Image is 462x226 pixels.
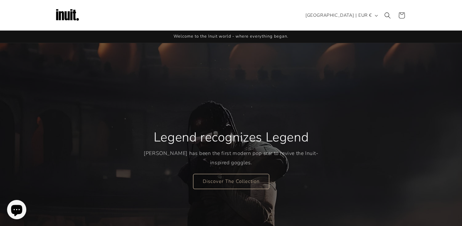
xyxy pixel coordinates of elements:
[193,174,269,189] a: Discover The Collection
[55,31,407,43] div: Announcement
[174,33,288,39] span: Welcome to the Inuit world - where everything began.
[381,8,395,23] summary: Search
[55,3,80,28] img: Inuit Logo
[153,129,308,146] h2: Legend recognizes Legend
[144,149,319,167] p: [PERSON_NAME] has been the first modern pop star to revive the Inuit-inspired goggles.
[5,200,28,221] inbox-online-store-chat: Shopify online store chat
[305,12,372,19] span: [GEOGRAPHIC_DATA] | EUR €
[302,9,381,22] button: [GEOGRAPHIC_DATA] | EUR €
